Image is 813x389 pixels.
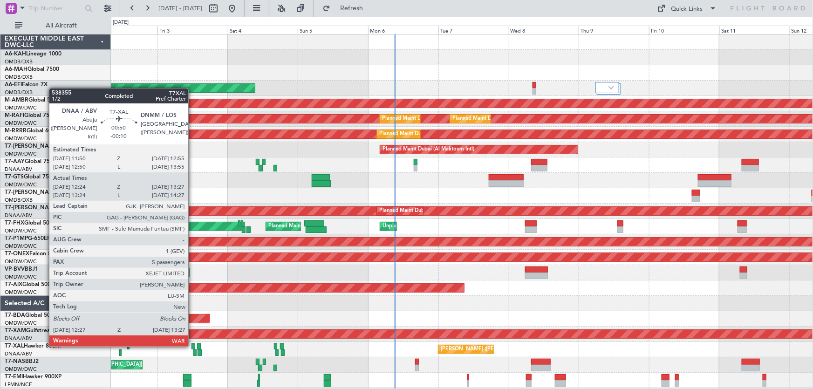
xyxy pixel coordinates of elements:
div: Sat 4 [228,26,298,34]
a: T7-FHXGlobal 5000 [5,220,56,226]
div: Thu 9 [579,26,649,34]
a: M-AMBRGlobal 5000 [5,97,60,103]
div: Planned Maint Dubai (Al Maktoum Intl) [382,112,474,126]
div: Thu 2 [87,26,157,34]
a: T7-AAYGlobal 7500 [5,159,56,164]
a: OMDW/DWC [5,366,37,373]
div: [PERSON_NAME] ([PERSON_NAME] Intl) [441,342,539,356]
a: M-RRRRGlobal 6000 [5,128,58,134]
a: T7-XALHawker 850XP [5,343,62,349]
a: M-RAFIGlobal 7500 [5,113,56,118]
div: Planned Maint Dubai (Al Maktoum Intl) [452,112,544,126]
div: Unplanned Maint [GEOGRAPHIC_DATA] (Al Maktoum Intl) [383,219,520,233]
a: OMDW/DWC [5,289,37,296]
span: T7-ONEX [5,251,29,257]
a: OMDW/DWC [5,258,37,265]
a: OMDW/DWC [5,273,37,280]
a: OMDB/DXB [5,58,33,65]
div: Planned Maint Dubai (Al Maktoum Intl) [379,204,471,218]
a: T7-ONEXFalcon 8X [5,251,55,257]
span: T7-XAL [5,343,24,349]
a: VP-BVVBBJ1 [5,266,38,272]
a: OMDW/DWC [5,150,37,157]
span: T7-AIX [5,282,22,287]
span: A6-EFI [5,82,22,88]
a: OMDW/DWC [5,135,37,142]
a: DNAA/ABV [5,350,32,357]
span: A6-MAH [5,67,27,72]
a: OMDW/DWC [5,120,37,127]
a: OMDW/DWC [5,104,37,111]
div: Fri 10 [649,26,719,34]
span: M-RAFI [5,113,24,118]
a: DNAA/ABV [5,335,32,342]
a: OMDB/DXB [5,89,33,96]
div: Planned Maint [GEOGRAPHIC_DATA] (Seletar) [268,219,378,233]
span: T7-EMI [5,374,23,380]
a: DNAA/ABV [5,166,32,173]
button: Quick Links [653,1,722,16]
a: T7-XAMGulfstream G-200 [5,328,72,334]
button: All Aircraft [10,18,101,33]
span: A6-KAH [5,51,26,57]
div: Sun 5 [298,26,368,34]
span: [DATE] - [DATE] [158,4,202,13]
a: A6-EFIFalcon 7X [5,82,48,88]
a: OMDW/DWC [5,181,37,188]
a: T7-GTSGlobal 7500 [5,174,55,180]
span: T7-BDA [5,313,25,318]
div: Quick Links [671,5,703,14]
div: Fri 3 [157,26,228,34]
a: OMDB/DXB [5,74,33,81]
span: VP-BVV [5,266,25,272]
div: Mon 6 [368,26,438,34]
span: T7-[PERSON_NAME] [5,143,59,149]
div: Tue 7 [438,26,509,34]
div: Planned Maint Dubai (Al Maktoum Intl) [383,143,474,157]
a: LFMN/NCE [5,381,32,388]
a: T7-EMIHawker 900XP [5,374,61,380]
input: Trip Number [28,1,82,15]
div: Planned Maint Dubai (Al Maktoum Intl) [186,266,278,280]
a: A6-KAHLineage 1000 [5,51,61,57]
button: Refresh [318,1,374,16]
a: OMDB/DXB [5,197,33,204]
span: T7-NAS [5,359,25,364]
a: T7-BDAGlobal 5000 [5,313,57,318]
div: Wed 8 [509,26,579,34]
a: OMDW/DWC [5,320,37,327]
span: T7-[PERSON_NAME] [5,190,59,195]
span: T7-XAM [5,328,26,334]
span: M-AMBR [5,97,28,103]
a: T7-P1MPG-650ER [5,236,51,241]
a: DNAA/ABV [5,212,32,219]
a: A6-MAHGlobal 7500 [5,67,59,72]
a: T7-[PERSON_NAME]Global 7500 [5,143,90,149]
a: T7-[PERSON_NAME]Global 6000 [5,190,90,195]
span: T7-FHX [5,220,24,226]
div: [DATE] [113,19,129,27]
span: T7-P1MP [5,236,28,241]
a: T7-[PERSON_NAME]Global 6000 [5,205,90,211]
span: T7-AAY [5,159,25,164]
span: T7-GTS [5,174,24,180]
span: T7-[PERSON_NAME] [5,205,59,211]
a: OMDW/DWC [5,227,37,234]
a: T7-AIXGlobal 5000 [5,282,54,287]
a: T7-NASBBJ2 [5,359,39,364]
div: Sat 11 [719,26,790,34]
span: Refresh [332,5,371,12]
span: All Aircraft [24,22,98,29]
a: OMDW/DWC [5,243,37,250]
span: M-RRRR [5,128,27,134]
div: Planned Maint Dubai (Al Maktoum Intl) [379,127,471,141]
img: arrow-gray.svg [608,86,614,89]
